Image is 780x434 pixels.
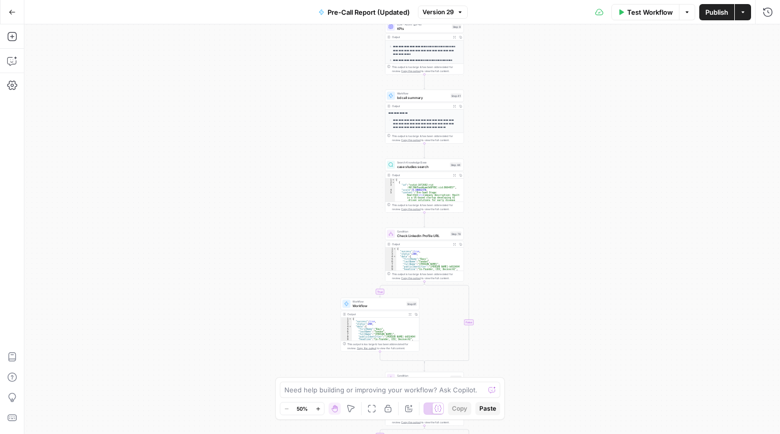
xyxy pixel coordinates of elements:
div: Step 41 [450,93,462,98]
span: Copy the output [401,208,420,211]
div: Output [392,35,450,39]
span: Toggle code folding, rows 2 through 6 [392,181,395,184]
span: Toggle code folding, rows 1 through 7 [392,179,395,181]
div: 5 [385,191,395,425]
span: LLM · Azure: gpt-4o [397,22,450,26]
div: 1 [385,248,397,250]
span: Publish [705,7,728,17]
div: ConditionCheck LinkedIn Profile URLStep 78Output{ "success":true, "status":200, "data":{ "firstNa... [385,228,464,282]
button: Pre-Call Report (Updated) [312,4,416,20]
g: Edge from step_9 to step_41 [424,75,425,89]
span: bd call summary [397,95,449,100]
div: 7 [385,263,397,265]
span: Copy the output [401,421,420,424]
button: Test Workflow [611,4,679,20]
g: Edge from step_81 to step_78-conditional-end [380,352,425,363]
span: case studies search [397,164,448,169]
span: Toggle code folding, rows 4 through 46 [393,255,396,258]
div: Step 9 [452,24,462,29]
button: Publish [699,4,734,20]
span: Toggle code folding, rows 1 through 47 [349,318,352,320]
span: Copy the output [401,277,420,280]
div: This output is too large & has been abbreviated for review. to view the full content. [347,342,417,350]
button: Copy [448,402,471,415]
div: 4 [341,325,352,328]
div: 3 [385,253,397,255]
div: This output is too large & has been abbreviated for review. to view the full content. [392,134,462,142]
div: Step 78 [450,231,462,236]
span: Version 29 [422,8,454,17]
span: Workflow [352,303,404,308]
span: Condition [397,229,448,233]
div: 2 [385,181,395,184]
div: 10 [385,271,397,273]
div: 9 [385,268,397,271]
g: Edge from step_78 to step_78-conditional-end [425,282,469,363]
div: Output [392,242,450,246]
g: Edge from step_44 to step_78 [424,213,425,227]
div: 3 [385,184,395,189]
div: 1 [341,318,352,320]
span: Check LinkedIn Profile URL [397,233,448,238]
div: 2 [341,320,352,323]
span: KPIs [397,26,450,31]
div: 3 [341,323,352,325]
div: 7 [341,333,352,336]
div: 6 [341,330,352,333]
span: Paste [479,404,496,413]
div: This output is too large & has been abbreviated for review. to view the full content. [392,65,462,73]
span: Toggle code folding, rows 4 through 46 [349,325,352,328]
div: WorkflowWorkflowStep 81Output{ "success":true, "status":200, "data":{ "firstName":"Ravi", "lastNa... [341,298,419,352]
span: Copy [452,404,467,413]
div: 4 [385,189,395,191]
div: Output [347,312,405,316]
div: 1 [385,179,395,181]
div: 8 [341,336,352,338]
span: Toggle code folding, rows 1 through 47 [393,248,396,250]
span: Condition [397,374,448,378]
div: Step 44 [450,162,462,167]
button: Version 29 [418,6,468,19]
div: 4 [385,255,397,258]
span: 50% [297,405,308,413]
div: ConditionCheck LinkedIn Posts URLStep 79Output{ "success":true, "status":200, "posts":[ { "postTe... [385,372,464,426]
button: Paste [475,402,500,415]
span: Copy the output [401,70,420,73]
span: Copy the output [357,347,376,350]
div: 8 [385,265,397,268]
div: This output is too large & has been abbreviated for review. to view the full content. [392,416,462,424]
div: Step 79 [450,376,462,380]
div: Step 81 [406,302,417,306]
span: Pre-Call Report (Updated) [328,7,410,17]
div: This output is too large & has been abbreviated for review. to view the full content. [392,272,462,280]
div: Search Knowledge Basecase studies searchStep 44Output[ { "id":"vsdid:1072692:rid :XKCJNAFnwxWyem3... [385,159,464,213]
span: Copy the output [401,139,420,142]
div: 9 [341,338,352,341]
span: Test Workflow [627,7,673,17]
g: Edge from step_78-conditional-end to step_79 [424,362,425,372]
div: 2 [385,250,397,253]
span: Search Knowledge Base [397,160,448,164]
div: 10 [341,341,352,343]
span: Workflow [397,91,449,95]
div: 5 [385,258,397,260]
div: Output [392,104,450,108]
g: Edge from step_41 to step_44 [424,144,425,158]
div: 6 [385,260,397,263]
div: Output [392,173,450,177]
div: This output is too large & has been abbreviated for review. to view the full content. [392,203,462,211]
g: Edge from step_78 to step_81 [379,282,425,297]
div: 5 [341,328,352,330]
span: Workflow [352,299,404,304]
